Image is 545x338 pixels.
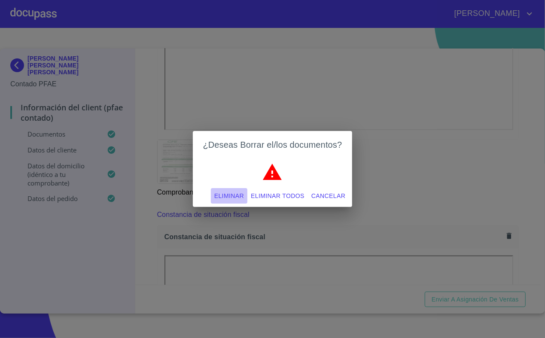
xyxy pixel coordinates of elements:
button: Eliminar todos [247,188,308,204]
span: Eliminar [214,191,244,201]
button: Eliminar [211,188,247,204]
h2: ¿Deseas Borrar el/los documentos? [203,138,342,152]
span: Cancelar [311,191,345,201]
span: Eliminar todos [251,191,304,201]
button: Cancelar [308,188,349,204]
